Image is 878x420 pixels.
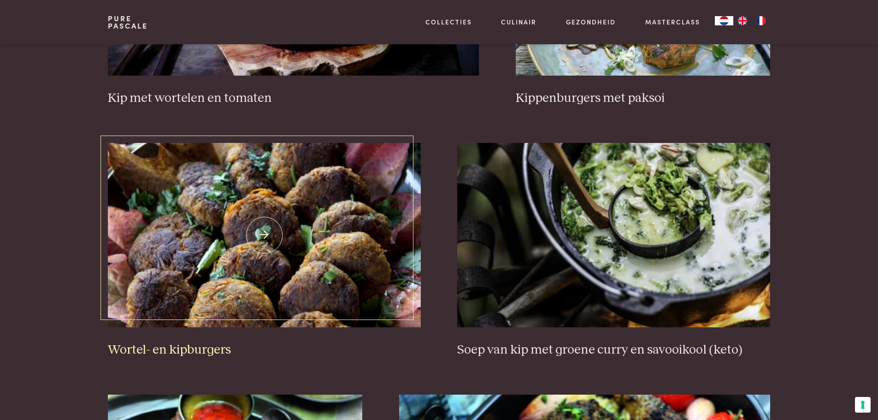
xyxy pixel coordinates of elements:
div: Language [715,16,733,25]
a: Soep van kip met groene curry en savooikool (keto) Soep van kip met groene curry en savooikool (k... [457,143,770,358]
img: Wortel- en kipburgers [108,143,420,327]
a: FR [752,16,770,25]
a: NL [715,16,733,25]
a: Collecties [425,17,472,27]
a: EN [733,16,752,25]
img: Soep van kip met groene curry en savooikool (keto) [457,143,770,327]
h3: Wortel- en kipburgers [108,342,420,358]
aside: Language selected: Nederlands [715,16,770,25]
a: Masterclass [645,17,700,27]
a: Wortel- en kipburgers Wortel- en kipburgers [108,143,420,358]
ul: Language list [733,16,770,25]
a: Gezondheid [566,17,616,27]
h3: Kip met wortelen en tomaten [108,90,479,106]
a: PurePascale [108,15,148,30]
h3: Soep van kip met groene curry en savooikool (keto) [457,342,770,358]
button: Uw voorkeuren voor toestemming voor trackingtechnologieën [855,397,871,413]
a: Culinair [501,17,536,27]
h3: Kippenburgers met paksoi [516,90,770,106]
